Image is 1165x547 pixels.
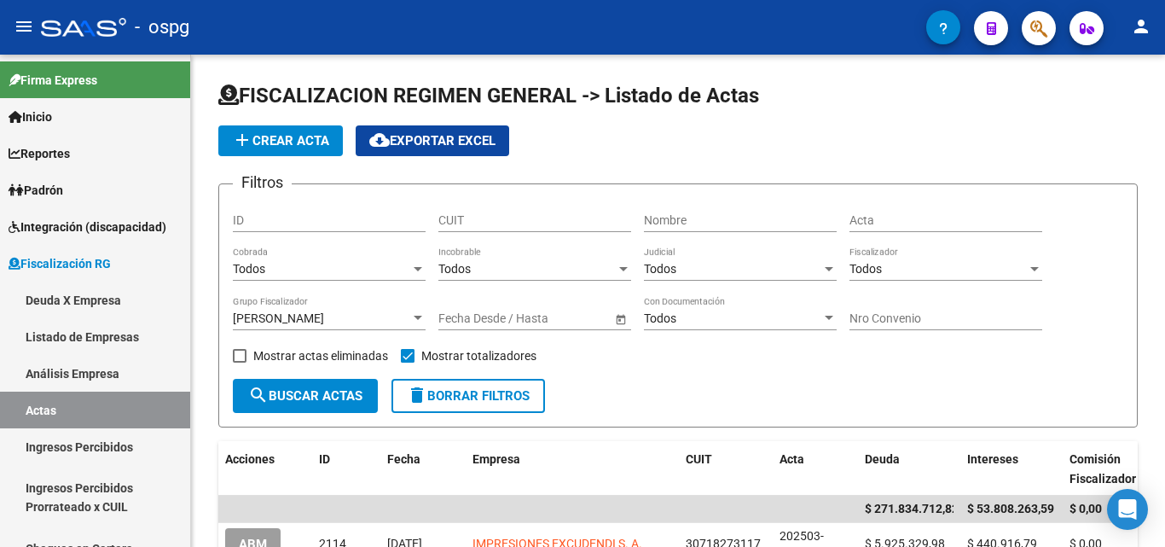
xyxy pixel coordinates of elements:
span: Inicio [9,108,52,126]
button: Borrar Filtros [391,379,545,413]
span: Acciones [225,452,275,466]
span: Intereses [967,452,1018,466]
datatable-header-cell: Empresa [466,441,679,498]
datatable-header-cell: ID [312,441,380,498]
span: Reportes [9,144,70,163]
datatable-header-cell: Comisión Fiscalizador [1063,441,1165,498]
mat-icon: delete [407,385,427,405]
datatable-header-cell: Intereses [960,441,1063,498]
span: Todos [849,262,882,276]
span: ID [319,452,330,466]
mat-icon: add [232,130,252,150]
span: Crear Acta [232,133,329,148]
span: Todos [233,262,265,276]
span: Padrón [9,181,63,200]
span: Comisión Fiscalizador [1069,452,1136,486]
button: Exportar EXCEL [356,125,509,156]
datatable-header-cell: CUIT [679,441,773,498]
button: Buscar Actas [233,379,378,413]
span: Todos [438,262,471,276]
span: Exportar EXCEL [369,133,496,148]
span: Mostrar totalizadores [421,346,536,366]
mat-icon: person [1131,16,1151,37]
mat-icon: search [248,385,269,405]
span: Buscar Actas [248,388,362,404]
span: Mostrar actas eliminadas [253,346,388,366]
span: Integración (discapacidad) [9,218,166,236]
span: Todos [644,262,676,276]
span: CUIT [686,452,712,466]
span: [PERSON_NAME] [233,311,324,325]
button: Crear Acta [218,125,343,156]
span: Fiscalización RG [9,254,111,273]
datatable-header-cell: Fecha [380,441,466,498]
span: $ 53.808.263,59 [967,502,1054,515]
mat-icon: menu [14,16,34,37]
span: Borrar Filtros [407,388,530,404]
input: Fecha fin [515,311,599,326]
span: Empresa [472,452,520,466]
mat-icon: cloud_download [369,130,390,150]
span: Fecha [387,452,420,466]
datatable-header-cell: Acta [773,441,858,498]
span: Firma Express [9,71,97,90]
span: Todos [644,311,676,325]
datatable-header-cell: Deuda [858,441,960,498]
datatable-header-cell: Acciones [218,441,312,498]
span: Deuda [865,452,900,466]
span: $ 271.834.712,82 [865,502,959,515]
button: Open calendar [611,310,629,328]
span: FISCALIZACION REGIMEN GENERAL -> Listado de Actas [218,84,759,108]
span: Acta [780,452,804,466]
span: $ 0,00 [1069,502,1102,515]
span: - ospg [135,9,189,46]
h3: Filtros [233,171,292,195]
div: Open Intercom Messenger [1107,489,1148,530]
input: Fecha inicio [438,311,501,326]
